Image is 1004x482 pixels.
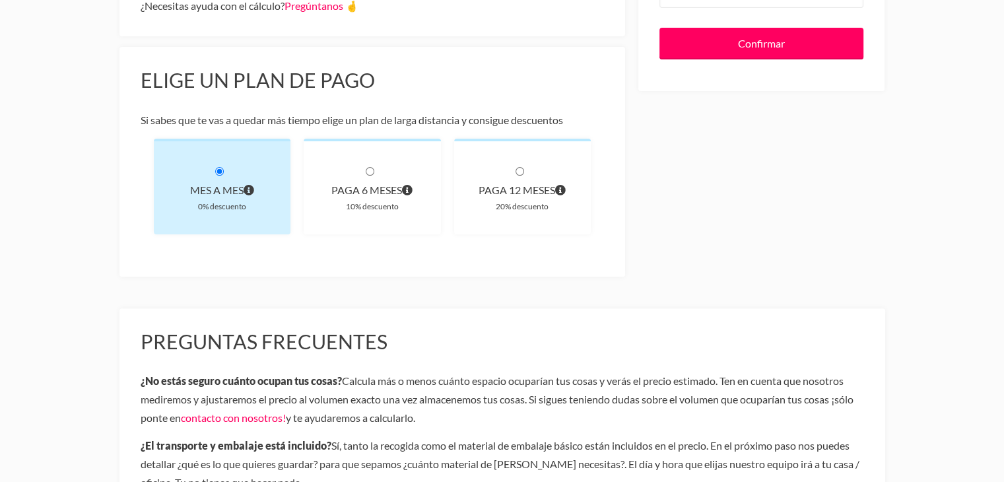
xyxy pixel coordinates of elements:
[475,199,570,213] div: 20% descuento
[141,111,605,129] p: Si sabes que te vas a quedar más tiempo elige un plan de larga distancia y consigue descuentos
[141,439,331,452] b: ¿El transporte y embalaje está incluido?
[325,199,420,213] div: 10% descuento
[141,68,605,93] h3: Elige un plan de pago
[175,199,270,213] div: 0% descuento
[141,374,342,387] b: ¿No estás seguro cuánto ocupan tus cosas?
[325,181,420,199] div: paga 6 meses
[659,28,863,59] input: Confirmar
[181,411,286,424] a: contacto con nosotros!
[767,314,1004,482] div: Widget de chat
[141,372,864,427] p: Calcula más o menos cuánto espacio ocuparían tus cosas y verás el precio estimado. Ten en cuenta ...
[402,181,413,199] span: Pagas cada 6 meses por el volumen que ocupan tus cosas. El precio incluye el descuento de 10% y e...
[244,181,254,199] span: Pagas al principio de cada mes por el volumen que ocupan tus cosas. A diferencia de otros planes ...
[175,181,270,199] div: Mes a mes
[767,314,1004,482] iframe: Chat Widget
[555,181,566,199] span: Pagas cada 12 meses por el volumen que ocupan tus cosas. El precio incluye el descuento de 20% y ...
[475,181,570,199] div: paga 12 meses
[141,329,864,355] h3: Preguntas frecuentes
